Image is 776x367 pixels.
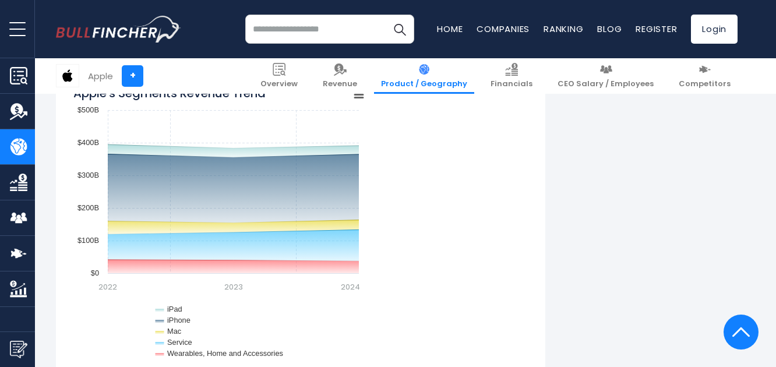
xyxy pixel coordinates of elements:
[551,58,661,94] a: CEO Salary / Employees
[77,138,99,147] text: $400B
[224,281,243,292] text: 2023
[323,79,357,89] span: Revenue
[56,16,181,43] a: Go to homepage
[491,79,532,89] span: Financials
[57,65,79,87] img: AAPL logo
[167,316,191,324] text: iPhone
[672,58,738,94] a: Competitors
[98,281,117,292] text: 2022
[636,23,677,35] a: Register
[77,171,99,179] text: $300B
[88,69,113,83] div: Apple
[167,338,192,347] text: Service
[77,105,99,114] text: $500B
[260,79,298,89] span: Overview
[597,23,622,35] a: Blog
[91,269,99,277] text: $0
[477,23,530,35] a: Companies
[544,23,583,35] a: Ranking
[484,58,539,94] a: Financials
[167,305,182,313] text: iPad
[56,16,181,43] img: bullfincher logo
[381,79,467,89] span: Product / Geography
[77,203,99,212] text: $200B
[558,79,654,89] span: CEO Salary / Employees
[77,236,99,245] text: $100B
[341,281,360,292] text: 2024
[385,15,414,44] button: Search
[122,65,143,87] a: +
[679,79,731,89] span: Competitors
[374,58,474,94] a: Product / Geography
[691,15,738,44] a: Login
[437,23,463,35] a: Home
[253,58,305,94] a: Overview
[167,349,283,358] text: Wearables, Home and Accessories
[316,58,364,94] a: Revenue
[167,327,182,336] text: Mac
